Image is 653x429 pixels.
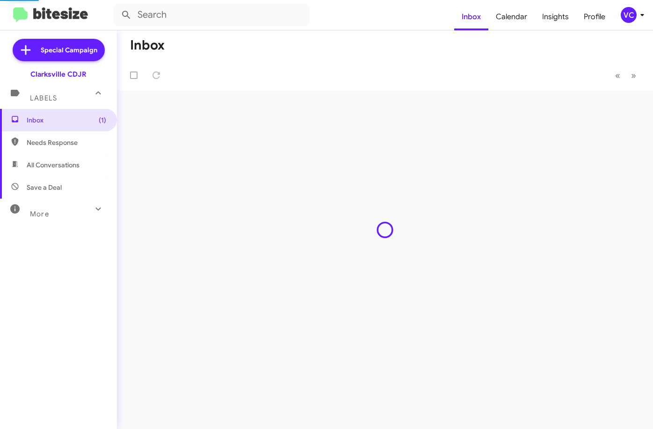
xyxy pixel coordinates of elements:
[488,3,535,30] a: Calendar
[27,138,106,147] span: Needs Response
[609,66,626,85] button: Previous
[130,38,165,53] h1: Inbox
[27,183,62,192] span: Save a Deal
[613,7,643,23] button: VC
[615,70,620,81] span: «
[576,3,613,30] a: Profile
[621,7,637,23] div: VC
[113,4,310,26] input: Search
[99,115,106,125] span: (1)
[454,3,488,30] a: Inbox
[535,3,576,30] a: Insights
[30,94,57,102] span: Labels
[41,45,97,55] span: Special Campaign
[30,70,87,79] div: Clarksville CDJR
[610,66,642,85] nav: Page navigation example
[625,66,642,85] button: Next
[13,39,105,61] a: Special Campaign
[27,115,106,125] span: Inbox
[30,210,49,218] span: More
[27,160,80,170] span: All Conversations
[631,70,636,81] span: »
